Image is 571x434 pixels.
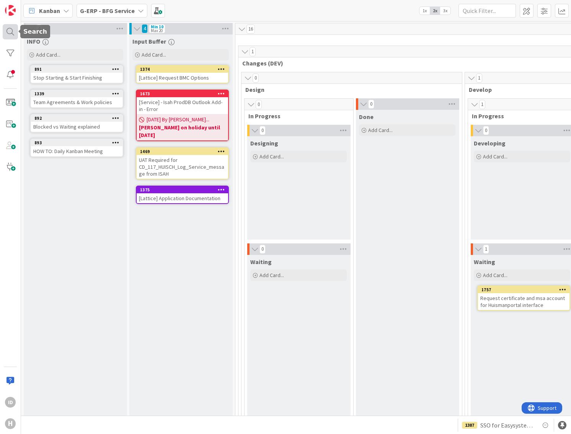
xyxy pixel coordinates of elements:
[30,90,123,108] a: 1339Team Agreements & Work policies
[151,29,163,33] div: Max 20
[478,286,569,293] div: 1757
[483,272,507,279] span: Add Card...
[483,245,489,254] span: 1
[478,293,569,310] div: Request certificate and msa account for Huismanportal interface
[259,272,284,279] span: Add Card...
[27,38,40,45] span: INFO
[137,97,228,114] div: [Service] - Isah ProdDB Outlook Add-in - Error
[256,100,262,109] span: 0
[474,258,495,266] span: Waiting
[136,65,229,83] a: 1374[Lattice] Request BMC Options
[140,187,228,193] div: 1375
[472,112,567,120] span: In Progress
[31,146,122,156] div: HOW TO: Daily Kanban Meeting
[151,25,163,29] div: Min 10
[368,127,393,134] span: Add Card...
[245,86,452,93] span: Design
[440,7,450,15] span: 3x
[31,139,122,156] div: 893HOW TO: Daily Kanban Meeting
[137,186,228,203] div: 1375[Lattice] Application Documentation
[5,397,16,408] div: ID
[31,139,122,146] div: 893
[250,258,272,266] span: Waiting
[137,186,228,193] div: 1375
[140,67,228,72] div: 1374
[80,7,135,15] b: G-ERP - BFG Service
[479,100,485,109] span: 1
[476,73,482,83] span: 1
[478,286,569,310] div: 1757Request certificate and msa account for Huismanportal interface
[31,90,122,97] div: 1339
[246,24,255,34] span: 16
[137,148,228,155] div: 1469
[481,287,569,292] div: 1757
[31,97,122,107] div: Team Agreements & Work policies
[250,47,256,56] span: 1
[368,100,374,109] span: 0
[34,116,122,121] div: 892
[5,418,16,429] div: H
[36,24,42,33] span: 4
[39,6,60,15] span: Kanban
[137,73,228,83] div: [Lattice] Request BMC Options
[430,7,440,15] span: 2x
[139,124,226,139] b: [PERSON_NAME] on holiday until [DATE]
[474,139,506,147] span: Developing
[36,51,60,58] span: Add Card...
[137,66,228,83] div: 1374[Lattice] Request BMC Options
[31,115,122,122] div: 892
[31,90,122,107] div: 1339Team Agreements & Work policies
[136,186,229,204] a: 1375[Lattice] Application Documentation
[477,286,570,311] a: 1757Request certificate and msa account for Huismanportal interface
[137,90,228,97] div: 1673
[147,116,209,124] span: [DATE] By [PERSON_NAME]...
[483,126,489,135] span: 0
[136,147,229,179] a: 1469UAT Required for CD_117_HUISCH_Log_Service_message from ISAH
[31,73,122,83] div: Stop Starting & Start Finishing
[142,24,148,33] span: 4
[250,139,278,147] span: Designing
[140,91,228,96] div: 1673
[137,148,228,179] div: 1469UAT Required for CD_117_HUISCH_Log_Service_message from ISAH
[419,7,430,15] span: 1x
[137,90,228,114] div: 1673[Service] - Isah ProdDB Outlook Add-in - Error
[462,422,477,429] div: 1387
[31,122,122,132] div: Blocked vs Waiting explained
[137,66,228,73] div: 1374
[359,113,374,121] span: Done
[34,140,122,145] div: 893
[259,153,284,160] span: Add Card...
[458,4,516,18] input: Quick Filter...
[31,66,122,83] div: 891Stop Starting & Start Finishing
[31,66,122,73] div: 891
[259,245,266,254] span: 0
[142,51,166,58] span: Add Card...
[137,193,228,203] div: [Lattice] Application Documentation
[5,5,16,16] img: Visit kanbanzone.com
[132,38,166,45] span: Input Buffer
[253,73,259,83] span: 0
[30,65,123,83] a: 891Stop Starting & Start Finishing
[34,67,122,72] div: 891
[34,91,122,96] div: 1339
[31,115,122,132] div: 892Blocked vs Waiting explained
[16,1,35,10] span: Support
[137,155,228,179] div: UAT Required for CD_117_HUISCH_Log_Service_message from ISAH
[30,139,123,157] a: 893HOW TO: Daily Kanban Meeting
[483,153,507,160] span: Add Card...
[259,126,266,135] span: 0
[248,112,344,120] span: In Progress
[140,149,228,154] div: 1469
[136,90,229,141] a: 1673[Service] - Isah ProdDB Outlook Add-in - Error[DATE] By [PERSON_NAME]...[PERSON_NAME] on holi...
[23,28,47,35] h5: Search
[480,421,535,430] span: SSO for Easysystems test environment
[30,114,123,132] a: 892Blocked vs Waiting explained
